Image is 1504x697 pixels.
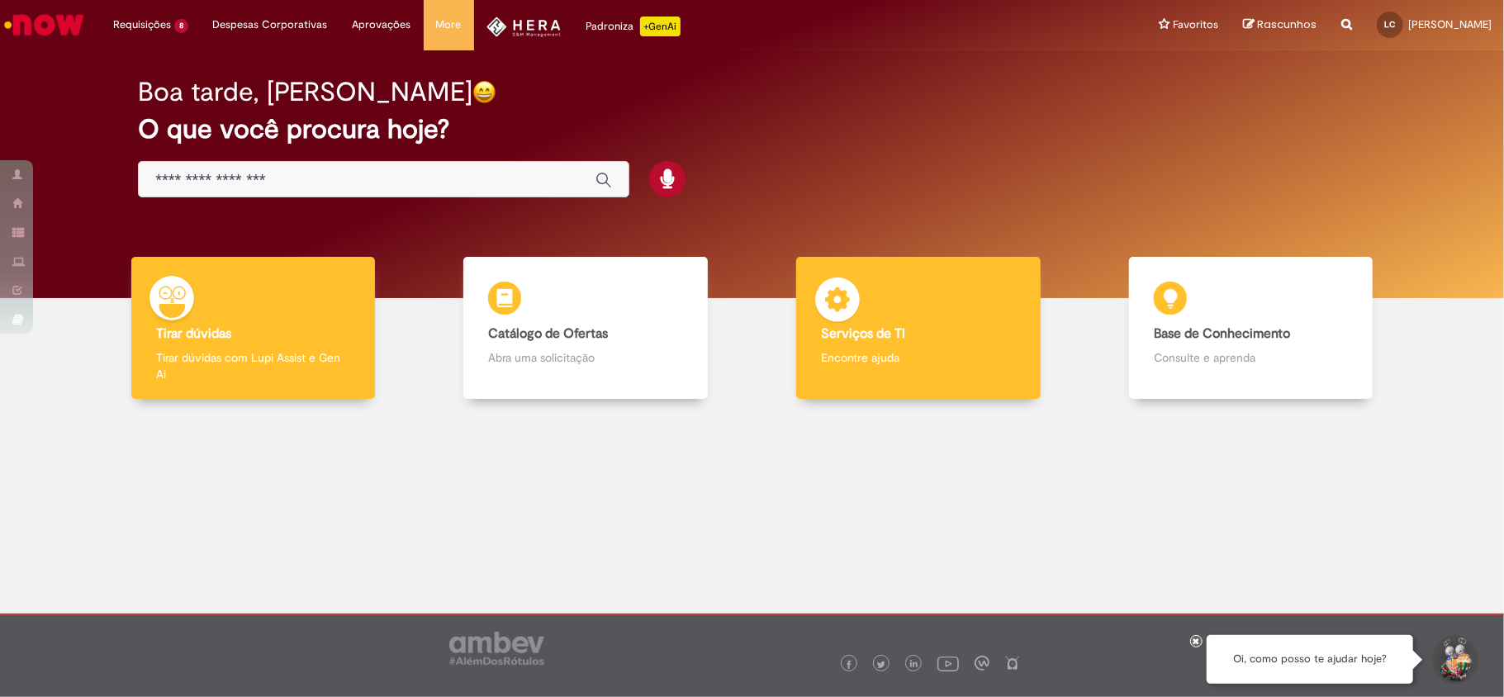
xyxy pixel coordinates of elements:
b: Serviços de TI [821,325,905,342]
a: Tirar dúvidas Tirar dúvidas com Lupi Assist e Gen Ai [87,257,420,400]
span: 8 [174,19,188,33]
button: Iniciar Conversa de Suporte [1430,635,1479,685]
img: logo_footer_facebook.png [845,661,853,669]
img: logo_footer_linkedin.png [910,660,918,670]
span: LC [1385,19,1396,30]
div: Oi, como posso te ajudar hoje? [1207,635,1413,684]
p: +GenAi [640,17,681,36]
a: Catálogo de Ofertas Abra uma solicitação [420,257,752,400]
span: Despesas Corporativas [213,17,328,33]
b: Catálogo de Ofertas [488,325,608,342]
span: Requisições [113,17,171,33]
img: logo_footer_workplace.png [975,656,989,671]
span: Rascunhos [1257,17,1317,32]
img: logo_footer_ambev_rotulo_gray.png [449,632,544,665]
h2: O que você procura hoje? [138,115,1366,144]
span: Favoritos [1173,17,1218,33]
img: logo_footer_youtube.png [937,652,959,674]
span: [PERSON_NAME] [1408,17,1492,31]
b: Tirar dúvidas [156,325,231,342]
a: Serviços de TI Encontre ajuda [752,257,1085,400]
p: Abra uma solicitação [488,349,682,366]
b: Base de Conhecimento [1154,325,1290,342]
img: logo_footer_naosei.png [1005,656,1020,671]
a: Rascunhos [1243,17,1317,33]
p: Encontre ajuda [821,349,1015,366]
img: logo_footer_twitter.png [877,661,885,669]
img: ServiceNow [2,8,87,41]
span: More [436,17,462,33]
div: Padroniza [586,17,681,36]
img: happy-face.png [472,80,496,104]
p: Consulte e aprenda [1154,349,1348,366]
p: Tirar dúvidas com Lupi Assist e Gen Ai [156,349,350,382]
a: Base de Conhecimento Consulte e aprenda [1084,257,1417,400]
h2: Boa tarde, [PERSON_NAME] [138,78,472,107]
span: Aprovações [353,17,411,33]
img: HeraLogo.png [486,17,562,37]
